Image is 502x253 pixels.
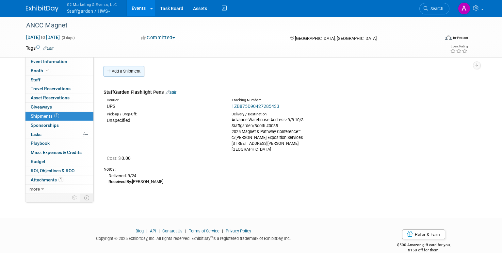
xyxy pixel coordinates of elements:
[107,98,222,103] div: Courier:
[139,34,178,41] button: Committed
[419,3,449,14] a: Search
[450,45,468,48] div: Event Rating
[107,103,222,110] div: UPS
[25,84,93,93] a: Travel Reservations
[31,86,71,91] span: Travel Reservations
[402,229,445,239] a: Refer & Earn
[25,93,93,102] a: Asset Reservations
[25,112,93,121] a: Shipments1
[67,1,117,8] span: G2 Marketing & Events, LLC
[210,235,213,239] sup: ®
[26,234,362,242] div: Copyright © 2025 ExhibitDay, Inc. All rights reserved. ExhibitDay is a registered trademark of Ex...
[31,77,40,82] span: Staff
[184,228,188,233] span: |
[150,228,156,233] a: API
[104,66,144,76] a: Add a Shipment
[31,150,82,155] span: Misc. Expenses & Credits
[31,68,51,73] span: Booth
[371,247,477,253] div: $150 off for them.
[107,156,121,161] span: Cost: $
[453,35,468,40] div: In-Person
[189,228,219,233] a: Terms of Service
[31,104,52,110] span: Giveaways
[25,166,93,175] a: ROI, Objectives & ROO
[40,35,46,40] span: to
[31,123,59,128] span: Sponsorships
[26,34,60,40] span: [DATE] [DATE]
[25,76,93,84] a: Staff
[31,168,74,173] span: ROI, Objectives & ROO
[458,2,470,15] img: Anna Lerner
[428,6,443,11] span: Search
[25,139,93,148] a: Playbook
[24,20,431,31] div: ANCC Magnet
[136,228,144,233] a: Blog
[232,98,378,103] div: Tracking Number:
[25,66,93,75] a: Booth
[80,194,93,202] td: Toggle Event Tabs
[25,157,93,166] a: Budget
[25,57,93,66] a: Event Information
[226,228,251,233] a: Privacy Policy
[162,228,183,233] a: Contact Us
[104,172,472,185] div: Delivered: 9/24 [PERSON_NAME]
[108,179,132,184] b: Received By:
[31,59,67,64] span: Event Information
[69,194,80,202] td: Personalize Event Tab Strip
[157,228,161,233] span: |
[31,113,59,119] span: Shipments
[25,121,93,130] a: Sponsorships
[295,36,377,41] span: [GEOGRAPHIC_DATA], [GEOGRAPHIC_DATA]
[25,176,93,184] a: Attachments1
[25,103,93,111] a: Giveaways
[46,69,49,72] i: Booth reservation complete
[145,228,149,233] span: |
[31,95,70,100] span: Asset Reservations
[107,112,222,117] div: Pick-up / Drop-Off:
[107,156,133,161] span: 0.00
[25,130,93,139] a: Tasks
[26,6,58,12] img: ExhibitDay
[445,35,452,40] img: Format-Inperson.png
[61,36,75,40] span: (3 days)
[31,177,63,182] span: Attachments
[232,112,347,117] div: Delivery / Destination:
[371,238,477,253] div: $500 Amazon gift card for you,
[232,104,279,109] a: 1ZB875D90427285433
[31,141,50,146] span: Playbook
[31,159,45,164] span: Budget
[54,113,59,118] span: 1
[29,186,40,192] span: more
[166,90,176,95] a: Edit
[104,89,472,96] div: StaffGarden Flashlight Pens
[104,166,472,172] div: Notes:
[43,46,54,51] a: Edit
[107,118,130,123] span: Unspecified
[220,228,225,233] span: |
[30,132,41,137] span: Tasks
[232,117,347,152] div: Advance Warehouse Address: 9/8-10/3 Staffgarden/Booth #3035 2025 Magnet & Pathway Conference™ c/[...
[25,148,93,157] a: Misc. Expenses & Credits
[58,177,63,182] span: 1
[403,34,468,44] div: Event Format
[26,45,54,51] td: Tags
[25,185,93,194] a: more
